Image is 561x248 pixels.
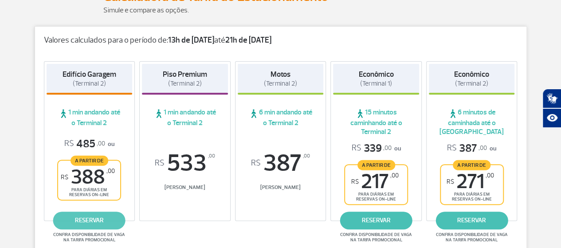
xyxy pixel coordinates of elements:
span: 533 [142,151,228,175]
span: 387 [447,142,487,155]
span: A partir de [71,155,108,165]
span: 339 [352,142,392,155]
sup: R$ [251,158,261,168]
sup: ,00 [486,172,494,179]
span: 6 min andando até o Terminal 2 [238,108,324,127]
span: 387 [238,151,324,175]
a: reservar [340,212,412,229]
strong: 21h de [DATE] [225,35,271,45]
span: A partir de [357,160,395,170]
sup: R$ [155,158,165,168]
span: [PERSON_NAME] [142,184,228,191]
span: 1 min andando até o Terminal 2 [47,108,133,127]
span: 6 minutos de caminhada até o [GEOGRAPHIC_DATA] [429,108,515,136]
p: Simule e compare as opções. [103,5,458,16]
a: reservar [53,212,126,229]
sup: ,00 [390,172,399,179]
span: para diárias em reservas on-line [66,187,113,197]
span: (Terminal 2) [73,79,106,88]
span: 15 minutos caminhando até o Terminal 2 [333,108,419,136]
sup: R$ [61,173,68,181]
span: (Terminal 1) [360,79,392,88]
span: A partir de [453,160,490,170]
span: (Terminal 2) [455,79,488,88]
sup: R$ [447,178,454,185]
span: 271 [447,172,494,192]
sup: ,00 [106,167,115,175]
span: Confira disponibilidade de vaga na tarifa promocional [339,232,413,243]
span: 485 [64,137,105,151]
span: Confira disponibilidade de vaga na tarifa promocional [52,232,126,243]
sup: R$ [351,178,359,185]
p: ou [64,137,114,151]
strong: Piso Premium [163,70,207,79]
span: 217 [351,172,399,192]
p: ou [447,142,496,155]
strong: Econômico [454,70,489,79]
p: ou [352,142,401,155]
button: Abrir recursos assistivos. [542,108,561,128]
a: reservar [435,212,508,229]
span: [PERSON_NAME] [238,184,324,191]
span: 1 min andando até o Terminal 2 [142,108,228,127]
strong: Edifício Garagem [63,70,116,79]
sup: ,00 [208,151,215,161]
strong: Econômico [359,70,394,79]
span: para diárias em reservas on-line [353,192,400,202]
div: Plugin de acessibilidade da Hand Talk. [542,89,561,128]
p: Valores calculados para o período de: até [44,35,518,45]
span: 388 [61,167,115,187]
button: Abrir tradutor de língua de sinais. [542,89,561,108]
strong: Motos [271,70,290,79]
strong: 13h de [DATE] [168,35,214,45]
span: para diárias em reservas on-line [448,192,495,202]
span: (Terminal 2) [264,79,297,88]
sup: ,00 [303,151,310,161]
span: (Terminal 2) [168,79,201,88]
span: Confira disponibilidade de vaga na tarifa promocional [435,232,509,243]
